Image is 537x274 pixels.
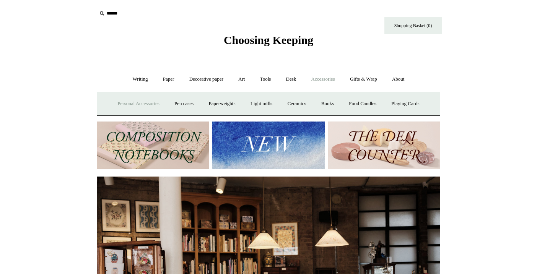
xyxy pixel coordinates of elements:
[328,122,440,169] img: The Deli Counter
[384,17,442,34] a: Shopping Basket (0)
[314,94,341,114] a: Books
[342,94,383,114] a: Food Candles
[126,69,155,89] a: Writing
[168,94,200,114] a: Pen cases
[111,94,166,114] a: Personal Accessories
[182,69,230,89] a: Decorative paper
[202,94,242,114] a: Paperweights
[385,69,412,89] a: About
[97,122,209,169] img: 202302 Composition ledgers.jpg__PID:69722ee6-fa44-49dd-a067-31375e5d54ec
[224,34,313,46] span: Choosing Keeping
[244,94,279,114] a: Light mills
[384,94,426,114] a: Playing Cards
[280,94,313,114] a: Ceramics
[224,40,313,45] a: Choosing Keeping
[212,122,324,169] img: New.jpg__PID:f73bdf93-380a-4a35-bcfe-7823039498e1
[343,69,384,89] a: Gifts & Wrap
[279,69,303,89] a: Desk
[253,69,278,89] a: Tools
[304,69,342,89] a: Accessories
[156,69,181,89] a: Paper
[231,69,252,89] a: Art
